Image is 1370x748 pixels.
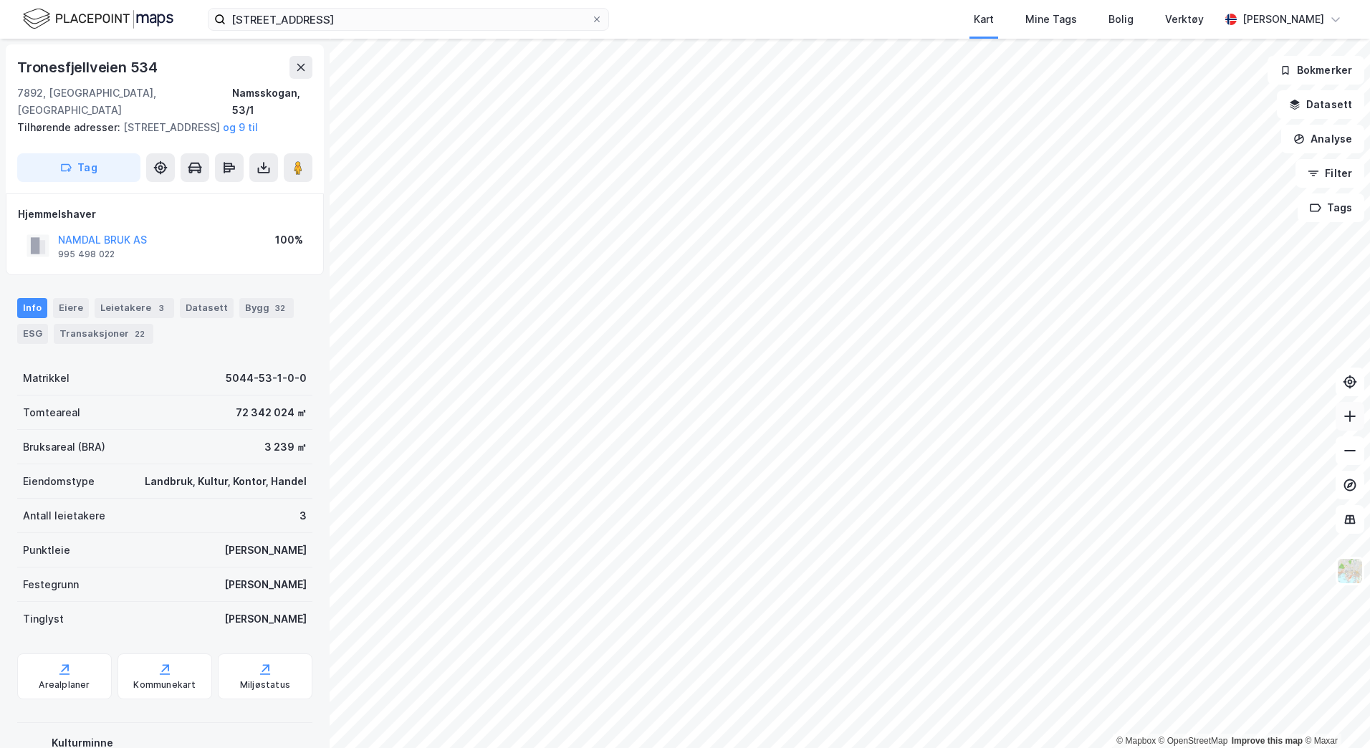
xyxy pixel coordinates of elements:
[224,542,307,559] div: [PERSON_NAME]
[275,231,303,249] div: 100%
[1277,90,1364,119] button: Datasett
[17,298,47,318] div: Info
[18,206,312,223] div: Hjemmelshaver
[1298,679,1370,748] div: Kontrollprogram for chat
[23,404,80,421] div: Tomteareal
[300,507,307,524] div: 3
[17,56,161,79] div: Tronesfjellveien 534
[132,327,148,341] div: 22
[58,249,115,260] div: 995 498 022
[1281,125,1364,153] button: Analyse
[236,404,307,421] div: 72 342 024 ㎡
[154,301,168,315] div: 3
[133,679,196,691] div: Kommunekart
[239,298,294,318] div: Bygg
[54,324,153,344] div: Transaksjoner
[1116,736,1156,746] a: Mapbox
[240,679,290,691] div: Miljøstatus
[1336,557,1364,585] img: Z
[180,298,234,318] div: Datasett
[264,438,307,456] div: 3 239 ㎡
[226,9,591,30] input: Søk på adresse, matrikkel, gårdeiere, leietakere eller personer
[53,298,89,318] div: Eiere
[1108,11,1134,28] div: Bolig
[23,542,70,559] div: Punktleie
[1159,736,1228,746] a: OpenStreetMap
[1295,159,1364,188] button: Filter
[23,610,64,628] div: Tinglyst
[23,438,105,456] div: Bruksareal (BRA)
[226,370,307,387] div: 5044-53-1-0-0
[23,6,173,32] img: logo.f888ab2527a4732fd821a326f86c7f29.svg
[23,473,95,490] div: Eiendomstype
[17,324,48,344] div: ESG
[23,576,79,593] div: Festegrunn
[974,11,994,28] div: Kart
[95,298,174,318] div: Leietakere
[1025,11,1077,28] div: Mine Tags
[272,301,288,315] div: 32
[23,370,70,387] div: Matrikkel
[224,576,307,593] div: [PERSON_NAME]
[17,85,232,119] div: 7892, [GEOGRAPHIC_DATA], [GEOGRAPHIC_DATA]
[1268,56,1364,85] button: Bokmerker
[39,679,90,691] div: Arealplaner
[1298,193,1364,222] button: Tags
[17,121,123,133] span: Tilhørende adresser:
[1242,11,1324,28] div: [PERSON_NAME]
[1165,11,1204,28] div: Verktøy
[23,507,105,524] div: Antall leietakere
[224,610,307,628] div: [PERSON_NAME]
[232,85,312,119] div: Namsskogan, 53/1
[17,119,301,136] div: [STREET_ADDRESS]
[1232,736,1303,746] a: Improve this map
[17,153,140,182] button: Tag
[1298,679,1370,748] iframe: Chat Widget
[145,473,307,490] div: Landbruk, Kultur, Kontor, Handel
